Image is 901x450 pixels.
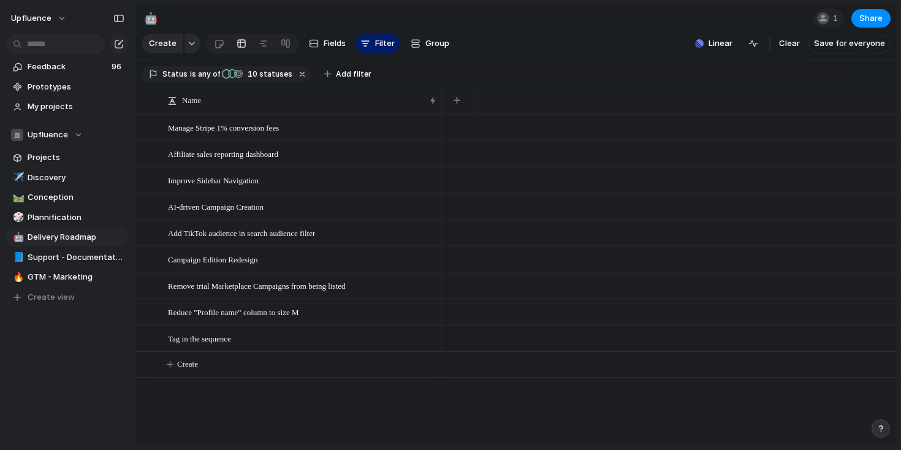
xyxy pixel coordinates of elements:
[28,129,68,141] span: Upfluence
[336,69,371,80] span: Add filter
[11,251,23,264] button: 📘
[405,34,455,53] button: Group
[11,212,23,224] button: 🎲
[112,61,124,73] span: 96
[168,331,231,345] span: Tag in the sequence
[425,37,449,50] span: Group
[11,172,23,184] button: ✈️
[221,67,295,81] button: 10 statuses
[11,231,23,243] button: 🤖
[13,270,21,284] div: 🔥
[375,37,395,50] span: Filter
[28,61,108,73] span: Feedback
[317,66,379,83] button: Add filter
[814,37,885,50] span: Save for everyone
[149,37,177,50] span: Create
[141,9,161,28] button: 🤖
[6,126,129,144] button: Upfluence
[11,271,23,283] button: 🔥
[190,69,196,80] span: is
[196,69,220,80] span: any of
[6,58,129,76] a: Feedback96
[859,12,883,25] span: Share
[6,228,129,246] a: 🤖Delivery Roadmap
[324,37,346,50] span: Fields
[13,210,21,224] div: 🎲
[168,120,279,134] span: Manage Stripe 1% conversion fees
[304,34,351,53] button: Fields
[188,67,222,81] button: isany of
[6,9,73,28] button: Upfluence
[28,81,124,93] span: Prototypes
[779,37,800,50] span: Clear
[6,248,129,267] a: 📘Support - Documentation
[244,69,292,80] span: statuses
[142,34,183,53] button: Create
[162,69,188,80] span: Status
[833,12,842,25] span: 1
[168,173,259,187] span: Improve Sidebar Navigation
[851,9,891,28] button: Share
[168,305,299,319] span: Reduce "Profile name" column to size M
[168,147,278,161] span: Affiliate sales reporting dashboard
[28,151,124,164] span: Projects
[808,34,891,53] button: Save for everyone
[6,288,129,307] button: Create view
[13,231,21,245] div: 🤖
[28,101,124,113] span: My projects
[28,271,124,283] span: GTM - Marketing
[144,10,158,26] div: 🤖
[182,94,201,107] span: Name
[168,226,315,240] span: Add TikTok audience in search audience filter
[690,34,737,53] button: Linear
[6,78,129,96] a: Prototypes
[11,191,23,204] button: 🛤️
[6,169,129,187] a: ✈️Discovery
[13,170,21,185] div: ✈️
[709,37,732,50] span: Linear
[28,172,124,184] span: Discovery
[6,268,129,286] a: 🔥GTM - Marketing
[11,12,51,25] span: Upfluence
[177,358,198,370] span: Create
[168,252,258,266] span: Campaign Edition Redesign
[28,231,124,243] span: Delivery Roadmap
[13,250,21,264] div: 📘
[6,148,129,167] a: Projects
[168,199,264,213] span: AI-driven Campaign Creation
[244,69,259,78] span: 10
[774,34,805,53] button: Clear
[28,291,75,303] span: Create view
[6,208,129,227] a: 🎲Plannification
[28,191,124,204] span: Conception
[6,97,129,116] a: My projects
[28,212,124,224] span: Plannification
[28,251,124,264] span: Support - Documentation
[355,34,400,53] button: Filter
[13,191,21,205] div: 🛤️
[168,278,346,292] span: Remove trial Marketplace Campaigns from being listed
[6,188,129,207] a: 🛤️Conception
